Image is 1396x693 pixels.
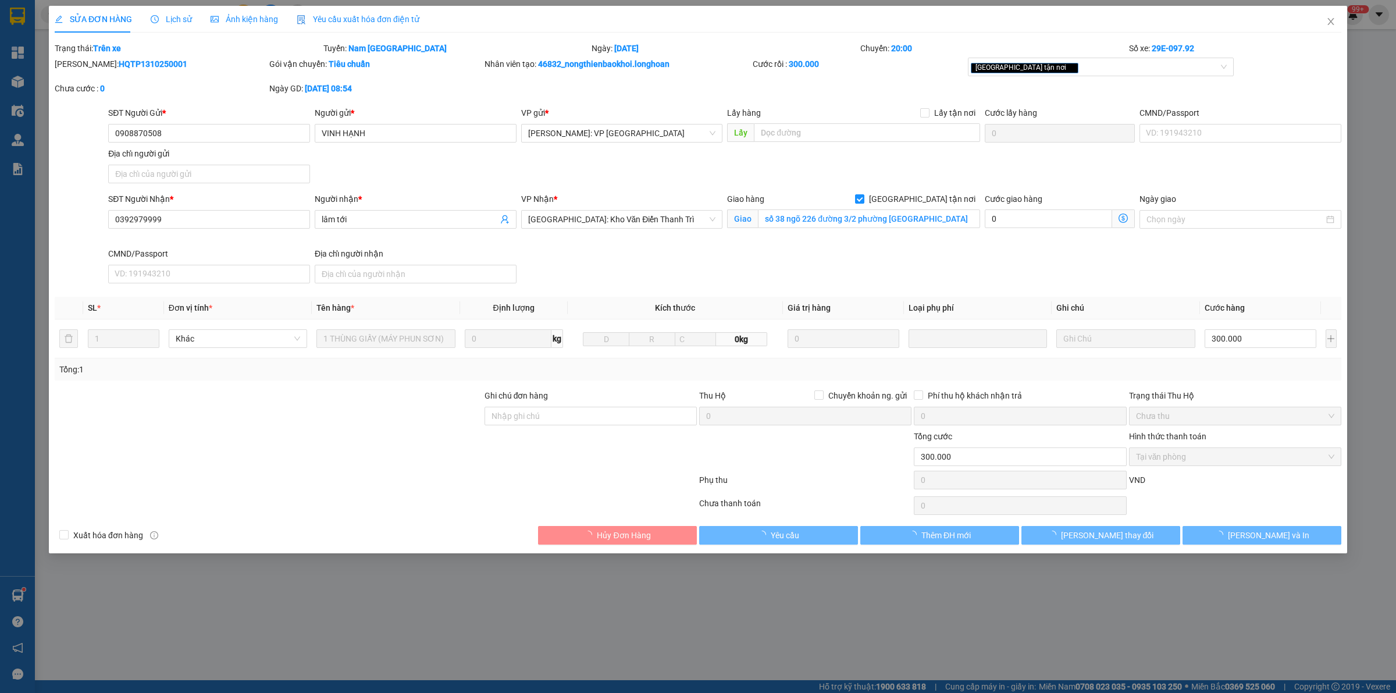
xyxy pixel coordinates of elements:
[1136,448,1334,465] span: Tại văn phòng
[914,432,952,441] span: Tổng cước
[108,193,310,205] div: SĐT Người Nhận
[1129,475,1145,485] span: VND
[590,42,859,55] div: Ngày:
[485,407,697,425] input: Ghi chú đơn hàng
[528,125,716,142] span: Hồ Chí Minh: VP Quận Tân Phú
[269,82,482,95] div: Ngày GD:
[891,44,912,53] b: 20:00
[211,15,219,23] span: picture
[1136,407,1334,425] span: Chưa thu
[985,209,1112,228] input: Cước giao hàng
[297,15,419,24] span: Yêu cầu xuất hóa đơn điện tử
[727,123,754,142] span: Lấy
[921,529,971,542] span: Thêm ĐH mới
[584,531,597,539] span: loading
[985,194,1042,204] label: Cước giao hàng
[54,42,322,55] div: Trạng thái:
[1326,17,1336,26] span: close
[753,58,965,70] div: Cước rồi :
[1139,106,1341,119] div: CMND/Passport
[150,531,158,539] span: info-circle
[55,15,132,24] span: SỬA ĐƠN HÀNG
[493,303,535,312] span: Định lượng
[985,108,1037,118] label: Cước lấy hàng
[698,497,913,517] div: Chưa thanh toán
[1205,303,1245,312] span: Cước hàng
[315,247,517,260] div: Địa chỉ người nhận
[348,44,447,53] b: Nam [GEOGRAPHIC_DATA]
[59,329,78,348] button: delete
[788,303,831,312] span: Giá trị hàng
[1215,531,1228,539] span: loading
[1129,432,1206,441] label: Hình thức thanh toán
[1119,214,1128,223] span: dollar-circle
[119,59,187,69] b: HQTP1310250001
[909,531,921,539] span: loading
[698,474,913,494] div: Phụ thu
[538,59,669,69] b: 46832_nongthienbaokhoi.longhoan
[824,389,911,402] span: Chuyển khoản ng. gửi
[55,82,267,95] div: Chưa cước :
[1056,329,1195,348] input: Ghi Chú
[614,44,639,53] b: [DATE]
[538,526,697,545] button: Hủy Đơn Hàng
[1146,213,1324,226] input: Ngày giao
[1052,297,1199,319] th: Ghi chú
[528,211,716,228] span: Hà Nội: Kho Văn Điển Thanh Trì
[1021,526,1180,545] button: [PERSON_NAME] thay đổi
[316,303,354,312] span: Tên hàng
[108,165,310,183] input: Địa chỉ của người gửi
[985,124,1135,143] input: Cước lấy hàng
[971,63,1078,73] span: [GEOGRAPHIC_DATA] tận nơi
[1183,526,1341,545] button: [PERSON_NAME] và In
[716,332,767,346] span: 0kg
[864,193,980,205] span: [GEOGRAPHIC_DATA] tận nơi
[269,58,482,70] div: Gói vận chuyển:
[771,529,799,542] span: Yêu cầu
[500,215,510,224] span: user-add
[923,389,1027,402] span: Phí thu hộ khách nhận trả
[151,15,192,24] span: Lịch sử
[699,391,726,400] span: Thu Hộ
[788,329,899,348] input: 0
[1139,194,1176,204] label: Ngày giao
[930,106,980,119] span: Lấy tận nơi
[597,529,650,542] span: Hủy Đơn Hàng
[860,526,1019,545] button: Thêm ĐH mới
[1326,329,1337,348] button: plus
[1048,531,1061,539] span: loading
[55,58,267,70] div: [PERSON_NAME]:
[551,329,563,348] span: kg
[521,106,723,119] div: VP gửi
[169,303,212,312] span: Đơn vị tính
[655,303,695,312] span: Kích thước
[1068,65,1074,70] span: close
[1315,6,1347,38] button: Close
[55,15,63,23] span: edit
[69,529,148,542] span: Xuất hóa đơn hàng
[758,531,771,539] span: loading
[88,303,97,312] span: SL
[789,59,819,69] b: 300.000
[904,297,1052,319] th: Loại phụ phí
[727,194,764,204] span: Giao hàng
[176,330,300,347] span: Khác
[754,123,980,142] input: Dọc đường
[485,391,549,400] label: Ghi chú đơn hàng
[316,329,455,348] input: VD: Bàn, Ghế
[583,332,629,346] input: D
[521,194,554,204] span: VP Nhận
[859,42,1128,55] div: Chuyến:
[329,59,370,69] b: Tiêu chuẩn
[629,332,675,346] input: R
[1228,529,1309,542] span: [PERSON_NAME] và In
[315,193,517,205] div: Người nhận
[1128,42,1342,55] div: Số xe:
[297,15,306,24] img: icon
[59,363,539,376] div: Tổng: 1
[699,526,858,545] button: Yêu cầu
[100,84,105,93] b: 0
[322,42,591,55] div: Tuyến:
[675,332,717,346] input: C
[485,58,751,70] div: Nhân viên tạo:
